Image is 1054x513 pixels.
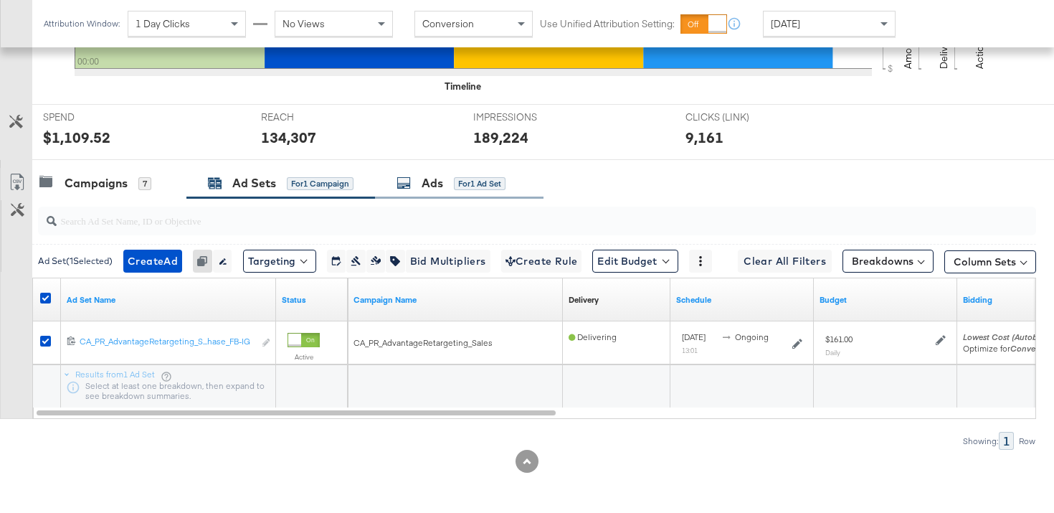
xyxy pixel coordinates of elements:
span: [DATE] [682,331,706,342]
em: Lowest Cost (Autobid) [963,331,1048,342]
sub: Daily [825,348,840,357]
div: Campaigns [65,175,128,192]
button: CreateAd [123,250,182,273]
a: Your Ad Set name. [67,294,270,306]
div: 9,161 [685,127,723,148]
span: ongoing [735,331,769,342]
a: Reflects the ability of your Ad Set to achieve delivery based on ad states, schedule and budget. [569,294,599,306]
div: Timeline [445,80,481,93]
span: Delivering [569,331,617,342]
button: Edit Budget [592,250,678,273]
button: Bid Multipliers [405,250,490,273]
div: for 1 Ad Set [454,177,505,190]
div: Delivery [569,294,599,306]
div: Attribution Window: [43,19,120,29]
button: Targeting [243,250,316,273]
button: Breakdowns [842,250,934,273]
button: Create Rule [501,250,582,273]
div: $161.00 [825,334,853,345]
div: CA_PR_AdvantageRetargeting_S...hase_FB-IG [80,336,254,347]
text: Actions [973,35,986,69]
div: Row [1018,436,1036,446]
div: 189,224 [473,127,528,148]
label: Use Unified Attribution Setting: [540,17,675,31]
div: for 1 Campaign [287,177,353,190]
sub: 13:01 [682,346,698,354]
span: Create Ad [128,253,178,270]
div: Ad Sets [232,175,276,192]
a: Shows the current state of your Ad Set. [282,294,342,306]
span: Create Rule [505,253,578,270]
span: [DATE] [771,17,800,30]
a: Shows the current budget of Ad Set. [820,294,951,306]
div: 134,307 [261,127,316,148]
input: Search Ad Set Name, ID or Objective [57,201,947,229]
span: CLICKS (LINK) [685,110,793,124]
span: SPEND [43,110,151,124]
a: Your campaign name. [353,294,557,306]
div: Ads [422,175,443,192]
div: 1 [999,432,1014,450]
span: IMPRESSIONS [473,110,581,124]
div: Showing: [962,436,999,446]
a: CA_PR_AdvantageRetargeting_S...hase_FB-IG [80,336,254,351]
text: Amount (CAD) [901,5,914,69]
span: No Views [283,17,325,30]
div: 7 [138,177,151,190]
label: Active [288,352,320,362]
a: Shows when your Ad Set is scheduled to deliver. [676,294,808,306]
button: Clear All Filters [738,250,832,273]
span: 1 Day Clicks [136,17,190,30]
div: $1,109.52 [43,127,110,148]
span: Conversion [422,17,474,30]
button: Column Sets [944,250,1036,273]
span: CA_PR_AdvantageRetargeting_Sales [353,337,493,348]
text: Delivery [937,32,950,69]
span: REACH [261,110,369,124]
span: Bid Multipliers [410,253,486,270]
div: Ad Set ( 1 Selected) [38,255,113,268]
span: Clear All Filters [744,253,826,270]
